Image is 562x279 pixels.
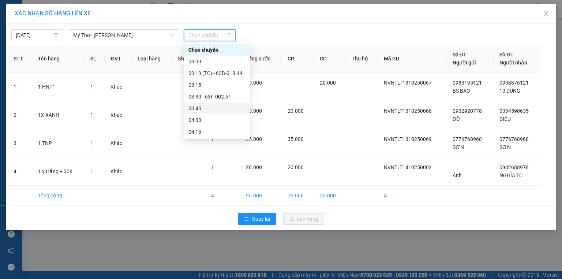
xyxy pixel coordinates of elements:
[32,186,85,206] td: Tổng cộng
[453,116,460,122] span: ĐÔ
[172,45,205,73] th: Ghi chú
[188,104,246,112] div: 03:45
[384,108,432,114] span: NVNTLT1310250068
[499,172,522,178] span: NGHĨA TC
[499,116,511,122] span: DIỆU
[499,52,513,57] span: Số ĐT
[32,157,85,186] td: 1 x trắng + 30k
[170,33,174,37] span: down
[8,129,32,157] td: 3
[132,45,172,73] th: Loại hàng
[211,164,214,170] span: 1
[246,108,262,114] span: 20.000
[90,140,93,146] span: 1
[453,172,462,178] span: Ánh
[32,129,85,157] td: 1 TNP
[499,88,520,94] span: 10 DUNG
[188,46,246,54] div: Chọn chuyến
[85,45,105,73] th: SL
[453,52,467,57] span: Số ĐT
[378,45,446,73] th: Mã GD
[184,44,250,56] div: Chọn chuyến
[188,57,246,66] div: 03:00
[246,136,262,142] span: 35.000
[384,136,432,142] span: NVNTLT1310250069
[384,164,432,170] span: NVNTLT1410250002
[15,10,91,17] span: XÁC NHẬN SỐ HÀNG LÊN XE
[188,93,246,101] div: 03:30 - 63F-002.51
[8,157,32,186] td: 4
[188,30,231,41] span: Chọn chuyến
[244,216,249,222] span: rollback
[32,45,85,73] th: Tên hàng
[283,213,324,225] button: uploadLên hàng
[90,84,93,90] span: 1
[16,31,52,39] input: 14/10/2025
[499,108,529,114] span: 0334590635
[384,80,432,86] span: NVNTLT1310250067
[8,45,32,73] th: STT
[73,30,174,41] span: Mỹ Tho - Hồ Chí Minh
[238,213,276,225] button: rollbackQuay lại
[240,45,282,73] th: Tổng cước
[499,144,511,150] span: SƠN
[536,4,556,24] button: Close
[282,45,314,73] th: CR
[288,108,304,114] span: 20.000
[288,164,304,170] span: 20.000
[188,128,246,136] div: 04:15
[188,81,246,89] div: 03:15
[252,215,270,223] span: Quay lại
[90,112,93,118] span: 1
[346,45,378,73] th: Thu hộ
[453,108,482,114] span: 0932920778
[453,88,470,94] span: BS BẢO
[188,69,246,77] div: 03:10 (TC) - 63B-018.44
[205,186,240,206] td: 4
[32,101,85,129] td: 1X XANH
[105,73,132,101] td: Khác
[320,80,336,86] span: 20.000
[453,136,482,142] span: 0776768968
[453,144,464,150] span: SƠN
[8,101,32,129] td: 2
[314,45,346,73] th: CC
[105,157,132,186] td: Khác
[499,136,529,142] span: 0776768968
[105,45,132,73] th: ĐVT
[499,60,527,66] span: Người nhận
[246,80,262,86] span: 20.000
[282,186,314,206] td: 75.000
[105,129,132,157] td: Khác
[453,60,476,66] span: Người gửi
[499,80,529,86] span: 0908876121
[8,73,32,101] td: 1
[543,11,549,16] span: close
[105,101,132,129] td: Khác
[188,116,246,124] div: 04:00
[32,73,85,101] td: 1 HNP`
[314,186,346,206] td: 20.000
[240,186,282,206] td: 95.000
[246,164,262,170] span: 20.000
[288,136,304,142] span: 35.000
[211,136,214,142] span: 1
[453,80,482,86] span: 0983195121
[90,168,93,174] span: 1
[378,186,446,206] td: 4
[499,164,529,170] span: 0902688978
